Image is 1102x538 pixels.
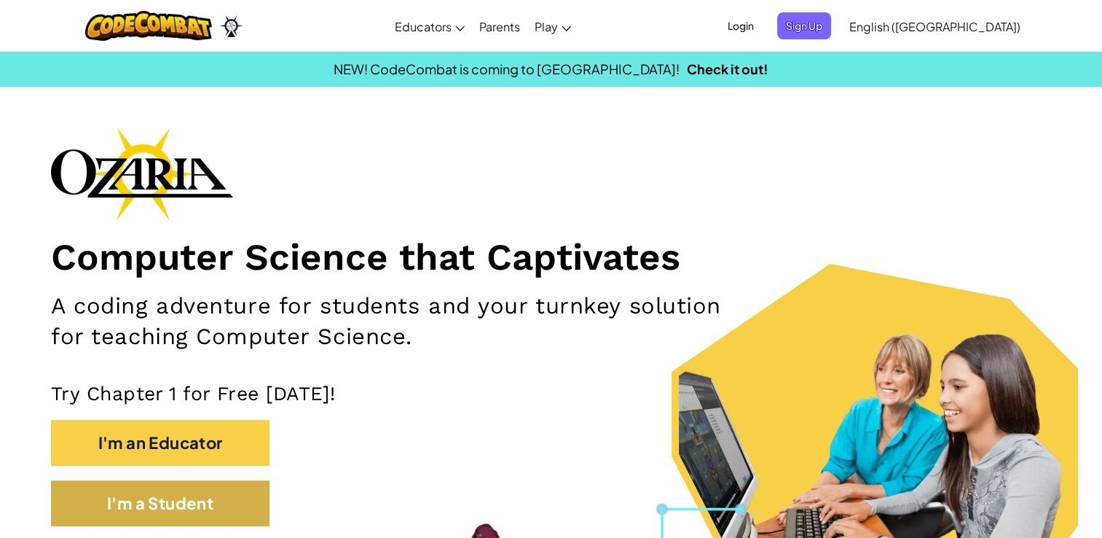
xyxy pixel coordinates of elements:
[334,61,680,77] span: NEW! CodeCombat is coming to [GEOGRAPHIC_DATA]!
[687,61,768,77] a: Check it out!
[527,7,578,46] a: Play
[51,291,721,352] h2: A coding adventure for students and your turnkey solution for teaching Computer Science.
[472,7,527,46] a: Parents
[849,19,1020,34] span: English ([GEOGRAPHIC_DATA])
[777,12,831,39] button: Sign Up
[842,7,1028,46] a: English ([GEOGRAPHIC_DATA])
[51,127,233,220] img: Ozaria branding logo
[387,7,472,46] a: Educators
[219,15,243,37] img: Ozaria
[51,480,269,526] button: I'm a Student
[85,11,213,41] img: CodeCombat logo
[535,19,558,34] span: Play
[51,235,1051,280] h1: Computer Science that Captivates
[719,12,763,39] button: Login
[51,420,269,466] button: I'm an Educator
[51,381,1051,405] p: Try Chapter 1 for Free [DATE]!
[395,19,452,34] span: Educators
